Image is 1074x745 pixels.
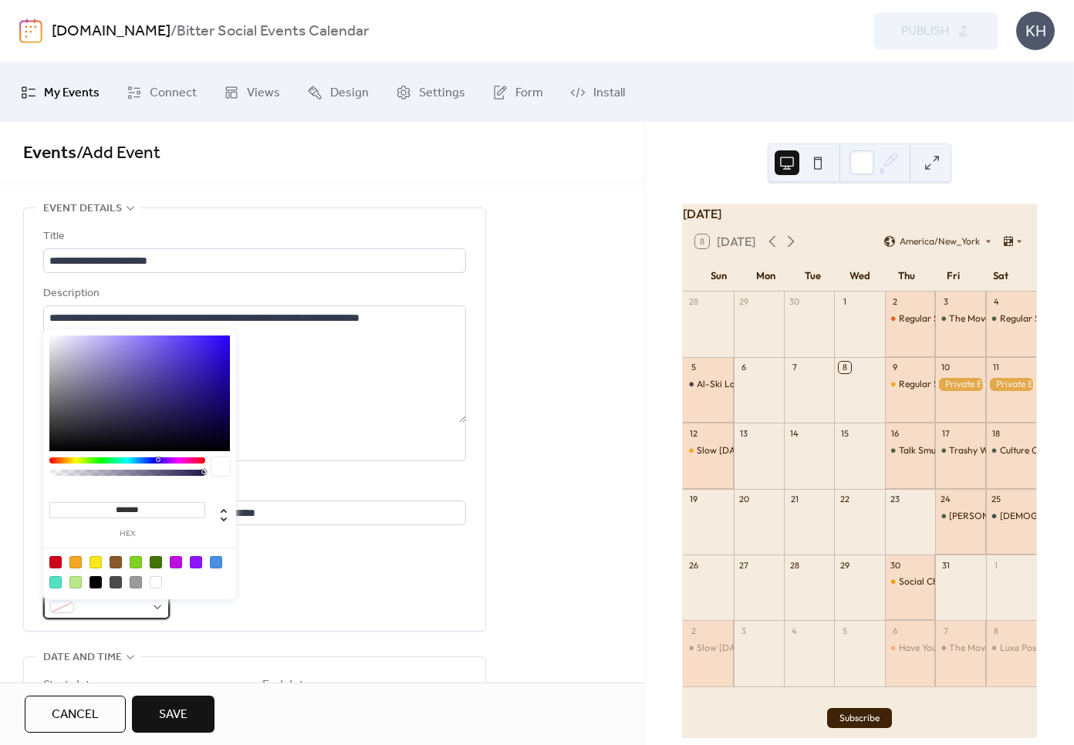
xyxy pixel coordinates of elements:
div: 19 [687,494,699,505]
div: Talk Smutty to Me [885,444,935,457]
div: #F8E71C [89,556,102,568]
div: Regular Service [899,378,964,391]
a: My Events [9,69,111,116]
div: 28 [789,559,800,571]
span: Views [247,81,280,105]
div: Have You Met My Friend? [899,642,1003,655]
div: 7 [940,625,951,636]
div: #417505 [150,556,162,568]
b: Bitter Social Events Calendar [177,17,369,46]
div: #FFFFFF [150,576,162,588]
div: 10 [940,362,951,373]
div: Al-Ski Love & Friends [683,378,733,391]
span: Event details [43,200,122,218]
a: Design [296,69,380,116]
div: 15 [839,427,850,439]
div: Mon [742,261,789,292]
div: Social Chaos Bingo [885,575,935,588]
div: Larry's Haus with Mikey Sharks & Mickey Slicks [935,510,985,523]
div: Culture Clash Discotheque with Uymami [986,444,1036,457]
div: Social Chaos Bingo [899,575,979,588]
span: America/New_York [900,237,980,246]
div: Sun [695,261,742,292]
div: Talk Smutty to Me [899,444,972,457]
b: / [171,17,177,46]
div: Private Event [986,378,1036,391]
div: #D0021B [49,556,62,568]
div: 1 [991,559,1002,571]
div: 8 [991,625,1002,636]
div: Title [43,228,463,246]
span: Form [515,81,543,105]
div: #F5A623 [69,556,82,568]
div: 21 [789,494,800,505]
div: 26 [687,559,699,571]
div: 4 [991,296,1002,308]
div: Slow Sunday [683,444,733,457]
div: Al-Ski Love & Friends [697,378,786,391]
div: Regular Service [885,312,935,325]
div: 16 [890,427,901,439]
div: #000000 [89,576,102,588]
span: Settings [419,81,465,105]
a: Install [559,69,637,116]
div: Tue [789,261,836,292]
div: 2 [890,296,901,308]
div: 24 [940,494,951,505]
div: 3 [738,625,750,636]
div: 23 [890,494,901,505]
button: Subscribe [827,708,892,728]
span: Cancel [52,706,99,724]
div: KH [1016,12,1055,50]
a: Settings [384,69,477,116]
div: Trashy Wine Club [935,444,985,457]
div: 17 [940,427,951,439]
div: Have You Met My Friend? [885,642,935,655]
div: 5 [687,362,699,373]
div: Slow Sunday with DJ Torin [683,642,733,655]
div: 29 [839,559,850,571]
div: Location [43,480,463,498]
img: logo [19,19,42,43]
div: 27 [738,559,750,571]
div: 29 [738,296,750,308]
a: Events [23,137,76,170]
div: Slow [DATE] with [PERSON_NAME] [697,642,846,655]
div: Luxe Posh Dance Party [986,642,1036,655]
div: Regular Service [1000,312,1065,325]
div: The Move: a First Friday dance party [935,312,985,325]
a: Form [481,69,555,116]
div: 4 [789,625,800,636]
div: 28 [687,296,699,308]
div: 18 [991,427,1002,439]
div: Description [43,285,463,303]
div: 25 [991,494,1002,505]
div: #50E3C2 [49,576,62,588]
div: #4A90E2 [210,556,222,568]
span: Save [159,706,187,724]
div: 20 [738,494,750,505]
div: 11 [991,362,1002,373]
span: Install [593,81,625,105]
div: 9 [890,362,901,373]
div: Regular Service [885,378,935,391]
div: 6 [738,362,750,373]
div: End date [262,676,311,695]
div: 7 [789,362,800,373]
div: Private Event [935,378,985,391]
div: 30 [890,559,901,571]
div: Sat [977,261,1024,292]
div: 2 [687,625,699,636]
div: 5 [839,625,850,636]
div: #9B9B9B [130,576,142,588]
div: 31 [940,559,951,571]
a: Cancel [25,696,126,733]
label: hex [49,530,205,538]
div: The Move: a First Friday Dance Party with Jermaina [935,642,985,655]
div: Regular Service [899,312,964,325]
span: Date and time [43,649,122,667]
div: Gay Agenda/Jermainia/Luxe Posh Dance Party [986,510,1036,523]
div: #4A4A4A [110,576,122,588]
div: Slow [DATE] [697,444,749,457]
div: 13 [738,427,750,439]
